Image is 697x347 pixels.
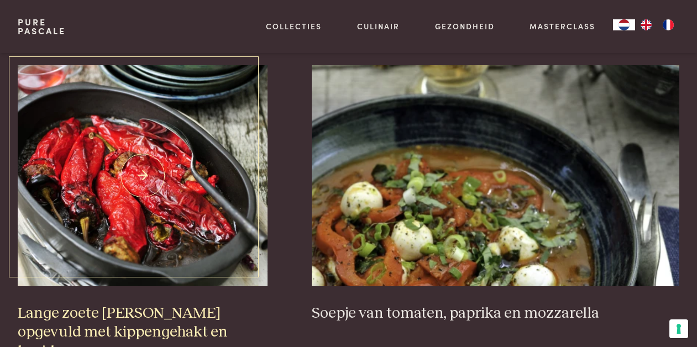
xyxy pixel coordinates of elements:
a: Soepje van tomaten, paprika en mozzarella Soepje van tomaten, paprika en mozzarella [312,65,679,323]
img: Lange zoete paprika's opgevuld met kippengehakt en kruiden [18,65,268,286]
a: EN [635,19,657,30]
a: Masterclass [530,20,595,32]
aside: Language selected: Nederlands [613,19,679,30]
a: Collecties [266,20,322,32]
div: Language [613,19,635,30]
h3: Soepje van tomaten, paprika en mozzarella [312,304,679,323]
a: PurePascale [18,18,66,35]
a: Culinair [357,20,400,32]
button: Uw voorkeuren voor toestemming voor trackingtechnologieën [669,319,688,338]
a: Gezondheid [435,20,495,32]
a: FR [657,19,679,30]
ul: Language list [635,19,679,30]
img: Soepje van tomaten, paprika en mozzarella [312,65,679,286]
a: NL [613,19,635,30]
